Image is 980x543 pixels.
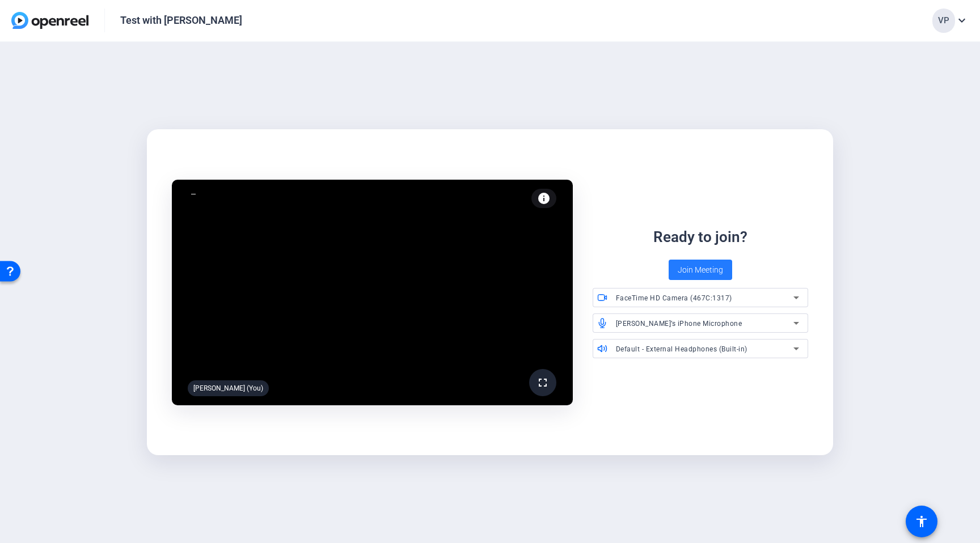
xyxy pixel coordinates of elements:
span: FaceTime HD Camera (467C:1317) [616,294,732,302]
div: Ready to join? [653,226,747,248]
div: [PERSON_NAME] (You) [188,380,269,396]
button: Join Meeting [669,260,732,280]
img: OpenReel logo [11,12,88,29]
span: Join Meeting [678,264,723,276]
mat-icon: fullscreen [536,376,550,389]
div: Test with [PERSON_NAME] [120,14,242,27]
span: [PERSON_NAME]’s iPhone Microphone [616,320,742,328]
div: VP [932,9,955,33]
span: Default - External Headphones (Built-in) [616,345,747,353]
mat-icon: info [537,192,551,205]
mat-icon: expand_more [955,14,969,27]
mat-icon: accessibility [915,515,928,528]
